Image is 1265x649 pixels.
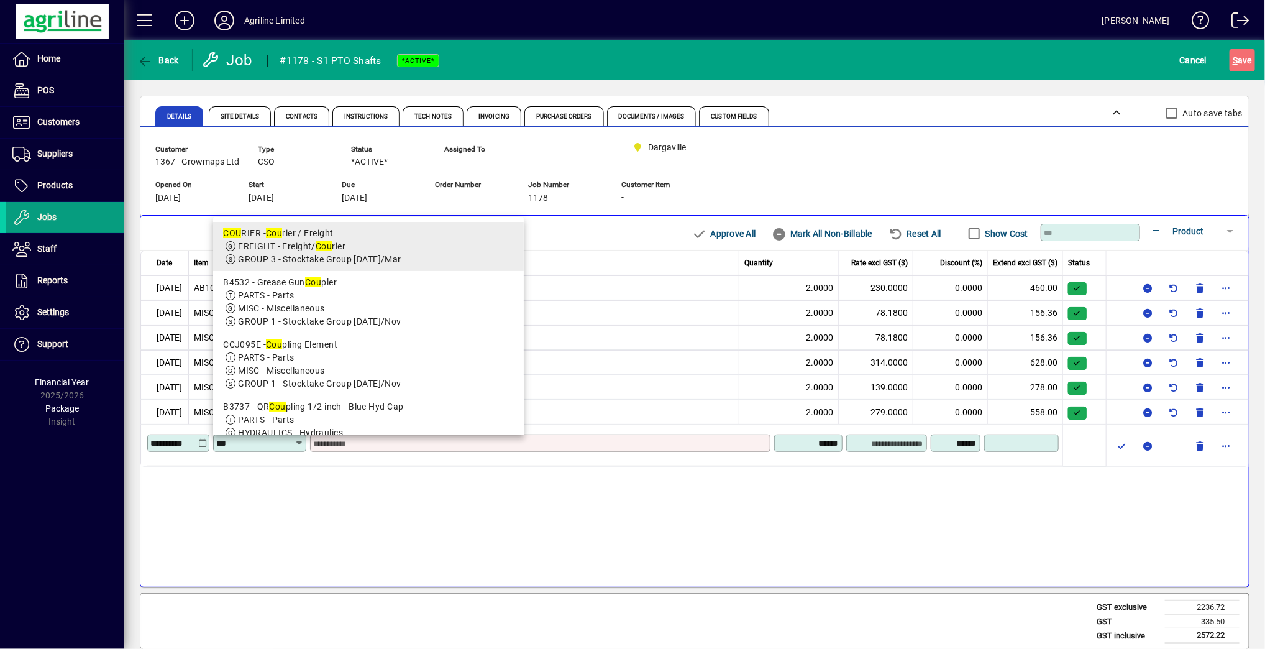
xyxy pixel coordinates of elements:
[1222,2,1249,43] a: Logout
[223,338,514,351] div: CCJ095E - pling Element
[194,257,209,269] span: Item
[913,375,988,400] td: 0.0000
[155,181,230,189] span: Opened On
[6,139,124,170] a: Suppliers
[280,51,381,71] div: #1178 - S1 PTO Shafts
[351,145,426,154] span: Status
[316,241,332,251] em: Cou
[767,223,877,245] button: Mark All Non-Billable
[888,224,941,244] span: Reset All
[1090,601,1165,615] td: GST exclusive
[414,114,452,120] span: Tech Notes
[258,157,275,167] span: CSO
[1165,614,1240,628] td: 335.50
[1177,49,1210,71] button: Cancel
[194,381,247,394] div: MISC INDENT
[238,290,295,300] span: PARTS - Parts
[45,403,79,413] span: Package
[988,375,1063,400] td: 278.00
[213,333,524,395] mat-option: CCJ095E - Coupling Element
[6,265,124,297] a: Reports
[266,228,282,238] em: Cou
[249,193,274,203] span: [DATE]
[238,415,295,425] span: PARTS - Parts
[806,282,833,295] span: 2.0000
[1182,2,1210,43] a: Knowledge Base
[238,428,343,438] span: HYDRAULICS - Hydraulics
[134,49,182,71] button: Back
[213,271,524,333] mat-option: B4532 - Grease Gun Coupler
[37,244,57,254] span: Staff
[913,400,988,425] td: 0.0000
[839,375,913,400] td: 139.0000
[37,307,69,317] span: Settings
[913,325,988,350] td: 0.0000
[305,277,321,287] em: Cou
[140,300,189,325] td: [DATE]
[223,400,514,413] div: B3737 - QR pling 1/2 inch - Blue Hyd Cap
[1180,50,1207,70] span: Cancel
[1216,402,1236,422] button: More options
[155,157,239,167] span: 1367 - Growmaps Ltd
[806,306,833,320] span: 2.0000
[244,11,305,30] div: Agriline Limited
[1216,352,1236,372] button: More options
[140,400,189,425] td: [DATE]
[621,181,696,189] span: Customer Item
[238,254,401,264] span: GROUP 3 - Stocktake Group [DATE]/Mar
[223,227,514,240] div: RIER - rier / Freight
[238,366,325,375] span: MISC - Miscellaneous
[839,275,913,300] td: 230.0000
[711,114,757,120] span: Custom Fields
[194,331,247,344] div: MISC INDENT
[884,223,946,245] button: Reset All
[444,145,519,154] span: Assigned To
[1165,628,1240,643] td: 2572.22
[37,149,73,159] span: Suppliers
[202,50,255,70] div: Job
[238,352,295,362] span: PARTS - Parts
[37,85,54,95] span: POS
[6,170,124,201] a: Products
[194,356,247,369] div: MISC INDENT
[1165,601,1240,615] td: 2236.72
[1216,303,1236,323] button: More options
[35,377,89,387] span: Financial Year
[940,257,982,269] span: Discount (%)
[165,9,204,32] button: Add
[851,257,908,269] span: Rate excl GST ($)
[806,406,833,419] span: 2.0000
[839,350,913,375] td: 314.0000
[806,331,833,344] span: 2.0000
[536,114,592,120] span: Purchase Orders
[37,275,68,285] span: Reports
[988,300,1063,325] td: 156.36
[1216,278,1236,298] button: More options
[913,300,988,325] td: 0.0000
[249,181,323,189] span: Start
[839,400,913,425] td: 279.0000
[528,181,603,189] span: Job Number
[528,193,548,203] span: 1178
[37,53,60,63] span: Home
[478,114,509,120] span: Invoicing
[687,223,760,245] button: Approve All
[140,375,189,400] td: [DATE]
[6,329,124,360] a: Support
[1216,328,1236,348] button: More options
[993,257,1057,269] span: Extend excl GST ($)
[37,212,57,222] span: Jobs
[37,117,80,127] span: Customers
[983,228,1028,240] label: Show Cost
[140,275,189,300] td: [DATE]
[806,356,833,369] span: 2.0000
[988,325,1063,350] td: 156.36
[6,75,124,106] a: POS
[1233,55,1238,65] span: S
[238,316,401,326] span: GROUP 1 - Stocktake Group [DATE]/Nov
[155,145,239,154] span: Customer
[913,350,988,375] td: 0.0000
[692,224,756,244] span: Approve All
[628,140,708,155] span: Dargaville
[1230,49,1255,71] button: Save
